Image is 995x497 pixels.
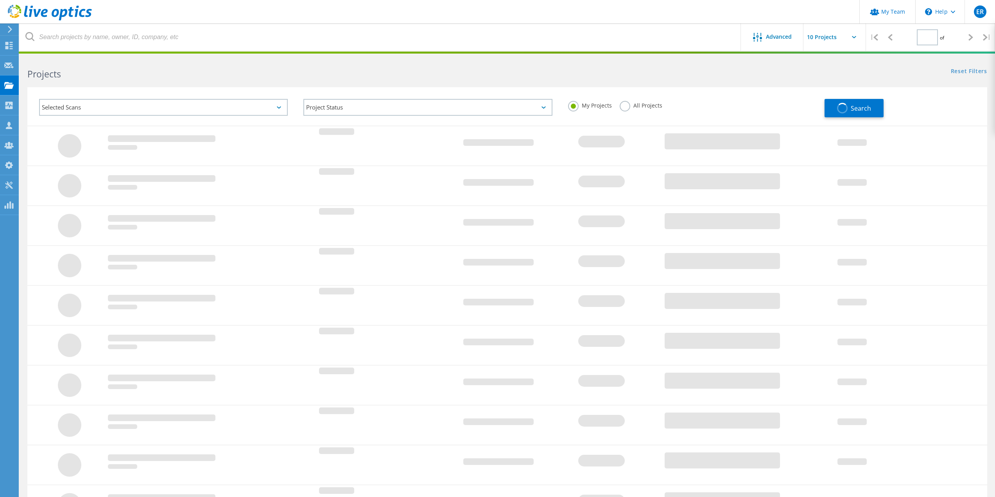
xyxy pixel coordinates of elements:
div: Selected Scans [39,99,288,116]
a: Live Optics Dashboard [8,16,92,22]
span: of [940,34,944,41]
span: Search [851,104,871,113]
a: Reset Filters [951,68,987,75]
label: All Projects [620,101,662,108]
span: Advanced [766,34,792,39]
svg: \n [925,8,932,15]
b: Projects [27,68,61,80]
div: | [866,23,882,51]
input: Search projects by name, owner, ID, company, etc [20,23,741,51]
label: My Projects [568,101,612,108]
span: ER [976,9,984,15]
button: Search [825,99,884,117]
div: | [979,23,995,51]
div: Project Status [303,99,552,116]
